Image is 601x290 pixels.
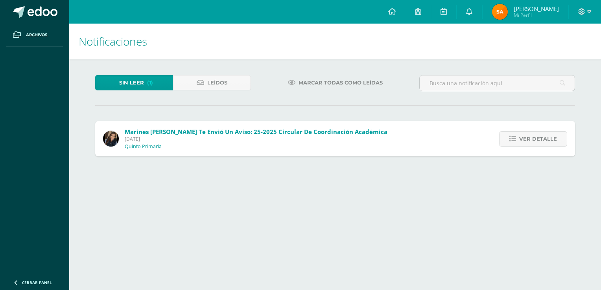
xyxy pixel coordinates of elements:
img: 66d79a25d576ce87940dff95dcce942a.png [492,4,508,20]
img: 6f99ca85ee158e1ea464f4dd0b53ae36.png [103,131,119,147]
span: (1) [147,75,153,90]
span: Marcar todas como leídas [299,75,383,90]
a: Sin leer(1) [95,75,173,90]
a: Marcar todas como leídas [278,75,393,90]
span: Ver detalle [519,132,557,146]
span: Sin leer [119,75,144,90]
span: Notificaciones [79,34,147,49]
span: Archivos [26,32,47,38]
span: Leídos [207,75,227,90]
span: Cerrar panel [22,280,52,285]
span: [PERSON_NAME] [514,5,559,13]
input: Busca una notificación aquí [420,75,575,91]
p: Quinto Primaria [125,143,162,150]
span: Mi Perfil [514,12,559,18]
span: [DATE] [125,136,387,142]
a: Archivos [6,24,63,47]
a: Leídos [173,75,251,90]
span: Marines [PERSON_NAME] te envió un aviso: 25-2025 Circular de Coordinación Académica [125,128,387,136]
